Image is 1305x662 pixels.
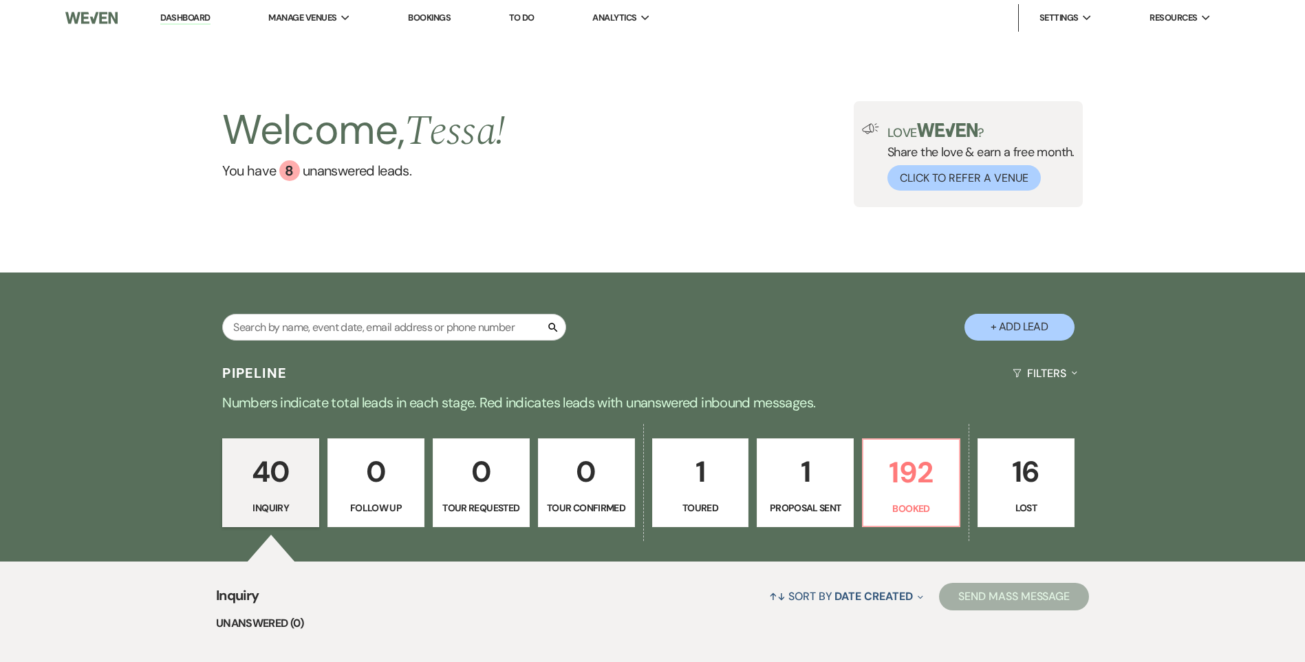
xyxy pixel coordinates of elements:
p: Follow Up [336,500,416,515]
p: 1 [661,449,740,495]
p: Love ? [887,123,1075,139]
p: Tour Confirmed [547,500,626,515]
img: Weven Logo [65,3,118,32]
img: loud-speaker-illustration.svg [862,123,879,134]
a: 192Booked [862,438,960,528]
p: Inquiry [231,500,310,515]
input: Search by name, event date, email address or phone number [222,314,566,341]
button: Filters [1007,355,1082,392]
div: 8 [279,160,300,181]
p: Toured [661,500,740,515]
p: 16 [986,449,1066,495]
span: Manage Venues [268,11,336,25]
a: 40Inquiry [222,438,319,528]
button: Sort By Date Created [764,578,929,615]
span: Resources [1150,11,1197,25]
a: You have 8 unanswered leads. [222,160,505,181]
a: To Do [509,12,535,23]
span: Tessa ! [405,100,505,163]
p: 1 [766,449,845,495]
h2: Welcome, [222,101,505,160]
a: Bookings [408,12,451,23]
span: Date Created [834,589,912,604]
span: Inquiry [216,585,259,615]
a: 0Follow Up [327,438,424,528]
span: Settings [1039,11,1079,25]
p: Proposal Sent [766,500,845,515]
div: Share the love & earn a free month. [879,123,1075,191]
p: 0 [442,449,521,495]
a: 16Lost [978,438,1075,528]
li: Unanswered (0) [216,615,1089,632]
a: 0Tour Requested [433,438,530,528]
a: 0Tour Confirmed [538,438,635,528]
p: 0 [547,449,626,495]
a: Dashboard [160,12,210,25]
img: weven-logo-green.svg [917,123,978,137]
button: Click to Refer a Venue [887,165,1041,191]
p: Numbers indicate total leads in each stage. Red indicates leads with unanswered inbound messages. [158,392,1148,414]
a: 1Proposal Sent [757,438,854,528]
p: Booked [872,501,951,516]
a: 1Toured [652,438,749,528]
p: 40 [231,449,310,495]
h3: Pipeline [222,363,287,383]
p: 192 [872,449,951,495]
button: + Add Lead [964,314,1075,341]
span: Analytics [592,11,636,25]
span: ↑↓ [769,589,786,604]
button: Send Mass Message [939,583,1089,610]
p: Tour Requested [442,500,521,515]
p: 0 [336,449,416,495]
p: Lost [986,500,1066,515]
